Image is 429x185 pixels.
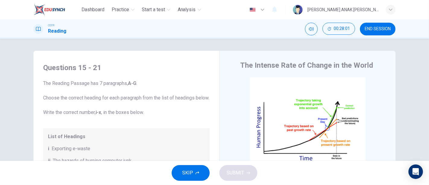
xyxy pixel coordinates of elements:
[48,28,66,35] h1: Reading
[33,4,65,16] img: EduSynch logo
[175,4,204,15] button: Analysis
[323,23,355,35] button: 00:28:01
[293,5,303,15] img: Profile picture
[249,8,256,12] img: en
[182,169,193,177] span: SKIP
[48,145,49,152] span: i
[79,4,107,15] button: Dashboard
[305,23,318,35] div: Mute
[52,145,90,152] span: Exporting e-waste
[323,23,355,35] div: Hide
[408,164,423,179] div: Open Intercom Messenger
[334,26,350,31] span: 00:28:01
[48,133,205,140] span: List of Headings
[178,6,196,13] span: Analysis
[142,6,165,13] span: Start a test
[128,80,136,86] b: A-G
[240,60,373,70] h4: The Intense Rate of Change in the World
[172,165,210,181] button: SKIP
[33,4,79,16] a: EduSynch logo
[112,6,129,13] span: Practice
[365,27,391,31] span: END SESSION
[53,157,132,164] span: The hazards of burning computer junk
[43,63,210,73] h4: Questions 15 - 21
[96,109,101,115] b: i-x
[307,6,379,13] div: [PERSON_NAME] ANAK [PERSON_NAME]
[48,23,54,28] span: CEFR
[139,4,173,15] button: Start a test
[81,6,104,13] span: Dashboard
[360,23,396,35] button: END SESSION
[109,4,137,15] button: Practice
[48,157,50,164] span: ii
[43,80,210,116] span: The Reading Passage has 7 paragraphs, . Choose the correct heading for each paragraph from the li...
